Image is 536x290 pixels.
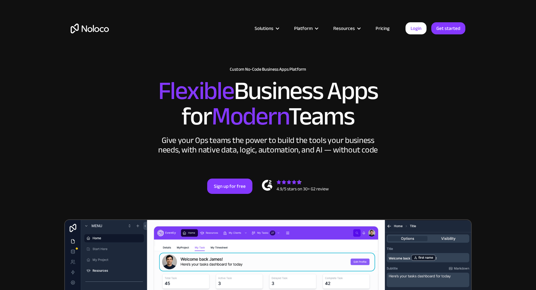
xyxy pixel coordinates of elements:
[333,24,355,32] div: Resources
[71,67,465,72] h1: Custom No-Code Business Apps Platform
[431,22,465,34] a: Get started
[247,24,286,32] div: Solutions
[157,136,379,155] div: Give your Ops teams the power to build the tools your business needs, with native data, logic, au...
[71,78,465,129] h2: Business Apps for Teams
[212,93,288,140] span: Modern
[406,22,427,34] a: Login
[368,24,398,32] a: Pricing
[255,24,273,32] div: Solutions
[207,179,252,194] a: Sign up for free
[294,24,313,32] div: Platform
[286,24,325,32] div: Platform
[158,67,234,115] span: Flexible
[325,24,368,32] div: Resources
[71,24,109,33] a: home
